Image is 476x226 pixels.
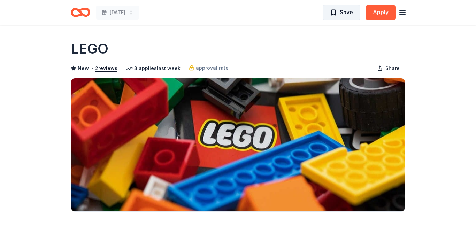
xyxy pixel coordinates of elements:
[78,64,89,72] span: New
[340,8,353,17] span: Save
[126,64,181,72] div: 3 applies last week
[189,64,229,72] a: approval rate
[96,6,139,20] button: [DATE]
[196,64,229,72] span: approval rate
[95,64,117,72] button: 2reviews
[71,4,90,21] a: Home
[323,5,360,20] button: Save
[91,65,93,71] span: •
[366,5,396,20] button: Apply
[385,64,400,72] span: Share
[71,39,108,59] h1: LEGO
[110,8,125,17] span: [DATE]
[71,78,405,211] img: Image for LEGO
[371,61,405,75] button: Share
